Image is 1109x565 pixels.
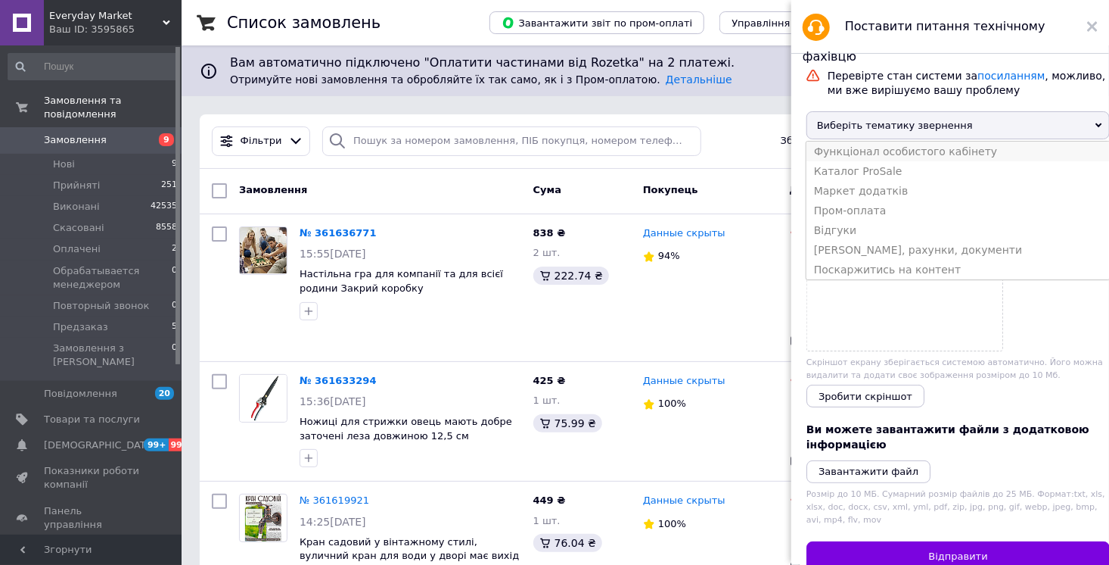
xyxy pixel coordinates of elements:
input: Пошук за номером замовлення, ПІБ покупця, номером телефону, Email, номером накладної [322,126,701,156]
span: Cума [533,184,561,195]
span: 251 [161,179,177,192]
span: Замовлення з [PERSON_NAME] [53,342,172,369]
span: Відправити [928,551,987,562]
h1: Список замовлень [227,14,381,32]
i: Завантажити файл [819,466,918,477]
span: Обрабатывается менеджером [53,264,172,292]
span: 0 [172,264,177,292]
a: Детальніше [666,73,732,86]
a: № 361633294 [300,375,377,386]
a: Данные скрыты [643,226,725,241]
div: 76.04 ₴ [533,534,602,552]
span: Замовлення та повідомлення [44,94,182,121]
span: Everyday Market [49,9,163,23]
span: Збережені фільтри: [781,134,884,148]
span: 1 шт. [533,395,561,406]
span: [DEMOGRAPHIC_DATA] [44,439,156,452]
span: 15:36[DATE] [300,395,366,407]
span: 14:25[DATE] [300,516,366,528]
span: Завантажити звіт по пром-оплаті [502,16,692,30]
a: № 361636771 [300,227,377,239]
span: Управління статусами [732,17,847,29]
span: Товари та послуги [44,413,140,426]
span: Отримуйте нові замовлення та обробляйте їх так само, як і з Пром-оплатою. [230,73,732,86]
span: 449 ₴ [533,495,566,506]
span: Нові [53,158,75,171]
span: Замовлення [239,184,307,195]
a: Данные скрыты [643,374,725,389]
div: Ваш ID: 3595865 [49,23,182,36]
span: Покупець [643,184,698,195]
span: Ви можете завантажити файли з додатковою інформацією [806,423,1089,451]
input: Пошук [8,53,179,80]
img: Фото товару [240,375,287,422]
img: Фото товару [245,495,282,542]
span: 2 [172,242,177,256]
span: Показники роботи компанії [44,464,140,492]
span: 99+ [169,439,194,451]
span: 15:55[DATE] [300,248,366,260]
button: Завантажити звіт по пром-оплаті [489,11,704,34]
span: 42535 [151,200,177,214]
a: Данные скрыты [643,494,725,508]
button: Завантажити файл [806,460,930,483]
div: 75.99 ₴ [533,414,602,432]
button: Зробити скріншот [806,385,924,407]
span: Скасовані [53,221,104,235]
span: Вам автоматично підключено "Оплатити частинами від Rozetka" на 2 платежі. [230,55,1061,72]
span: Повідомлення [44,387,117,401]
span: Прийняті [53,179,100,192]
span: 0 [172,299,177,313]
span: Замовлення [44,133,107,147]
span: 0 [172,342,177,369]
img: Фото товару [240,227,287,273]
span: 9 [159,133,174,146]
span: 20 [155,387,174,400]
span: 2 шт. [533,247,561,258]
span: 838 ₴ [533,227,566,239]
a: Фото товару [239,494,287,542]
span: 94% [658,250,680,261]
a: Фото товару [239,226,287,275]
span: Зробити скріншот [819,391,912,402]
a: Фото товару [239,374,287,423]
span: 9 [172,158,177,171]
a: Настільна гра для компанії та для всієї родини Закрий коробку [300,268,503,294]
span: 99+ [144,439,169,451]
span: 425 ₴ [533,375,566,386]
span: 8558 [156,221,177,235]
span: 100% [658,398,686,409]
a: Ножиці для стрижки овець мають добре заточені леза довжиною 12,5 см [300,416,512,442]
span: 5 [172,320,177,334]
span: Предзаказ [53,320,108,334]
a: посиланням [977,70,1045,82]
span: 1 шт. [533,515,561,526]
span: Доставка та оплата [790,184,902,195]
div: 222.74 ₴ [533,267,609,285]
button: Управління статусами [719,11,859,34]
span: Розмір до 10 МБ. Сумарний розмір файлів до 25 МБ. Формат: txt, xls, xlsx, doc, docx, csv, xml, ym... [806,489,1105,526]
a: № 361619921 [300,495,369,506]
span: Оплачені [53,242,101,256]
span: Повторный звонок [53,299,149,313]
span: Фільтри [241,134,282,148]
span: 100% [658,518,686,529]
span: Виконані [53,200,100,214]
span: Панель управління [44,504,140,532]
span: Скріншот екрану зберігається системою автоматично. Його можна видалити та додати своє зображення ... [806,357,1103,380]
